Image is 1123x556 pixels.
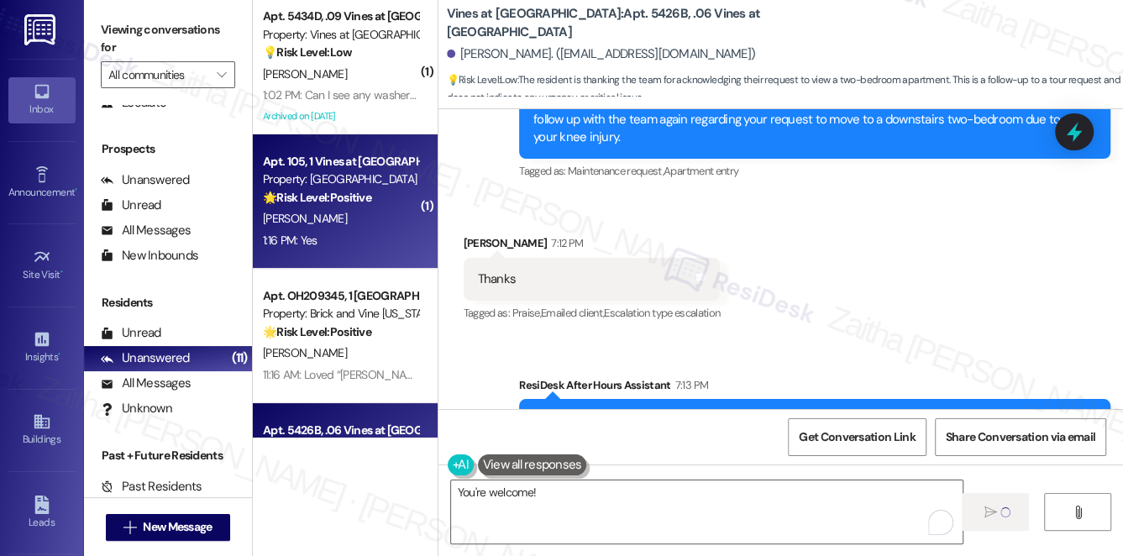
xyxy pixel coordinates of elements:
[108,61,208,88] input: All communities
[101,17,235,61] label: Viewing conversations for
[464,301,721,325] div: Tagged as:
[101,478,202,496] div: Past Residents
[604,306,720,320] span: Escalation type escalation
[101,400,172,417] div: Unknown
[263,345,347,360] span: [PERSON_NAME]
[263,287,418,305] div: Apt. OH209345, 1 [GEOGRAPHIC_DATA]
[143,518,212,536] span: New Message
[799,428,915,446] span: Get Conversation Link
[1071,506,1084,519] i: 
[84,294,252,312] div: Residents
[447,73,517,87] strong: 💡 Risk Level: Low
[217,68,226,81] i: 
[75,184,77,196] span: •
[101,197,161,214] div: Unread
[101,247,198,265] div: New Inbounds
[263,66,347,81] span: [PERSON_NAME]
[664,164,738,178] span: Apartment entry
[8,407,76,453] a: Buildings
[263,233,317,248] div: 1:16 PM: Yes
[84,140,252,158] div: Prospects
[8,243,76,288] a: Site Visit •
[106,514,230,541] button: New Message
[263,422,418,439] div: Apt. 5426B, .06 Vines at [GEOGRAPHIC_DATA]
[263,26,418,44] div: Property: Vines at [GEOGRAPHIC_DATA]
[447,5,783,41] b: Vines at [GEOGRAPHIC_DATA]: Apt. 5426B, .06 Vines at [GEOGRAPHIC_DATA]
[946,428,1095,446] span: Share Conversation via email
[263,305,418,323] div: Property: Brick and Vine [US_STATE]
[101,324,161,342] div: Unread
[451,480,963,543] textarea: To enrich screen reader interactions, please activate Accessibility in Grammarly extension settings
[101,375,191,392] div: All Messages
[60,266,63,278] span: •
[935,418,1106,456] button: Share Conversation via email
[568,164,664,178] span: Maintenance request ,
[533,92,1084,146] div: Hi [PERSON_NAME]! I understand you’d like to see a two-bedroom after work since you’re off at 4 P...
[984,506,996,519] i: 
[101,222,191,239] div: All Messages
[478,270,517,288] div: Thanks
[447,71,1123,108] span: : The resident is thanking the team for acknowledging their request to view a two-bedroom apartme...
[263,211,347,226] span: [PERSON_NAME]
[519,159,1110,183] div: Tagged as:
[228,345,252,371] div: (11)
[671,376,708,394] div: 7:13 PM
[464,234,721,258] div: [PERSON_NAME]
[447,45,756,63] div: [PERSON_NAME]. ([EMAIL_ADDRESS][DOMAIN_NAME])
[788,418,926,456] button: Get Conversation Link
[263,170,418,188] div: Property: [GEOGRAPHIC_DATA]
[263,190,371,205] strong: 🌟 Risk Level: Positive
[541,306,604,320] span: Emailed client ,
[547,234,583,252] div: 7:12 PM
[8,77,76,123] a: Inbox
[519,376,1110,400] div: ResiDesk After Hours Assistant
[8,490,76,536] a: Leads
[263,153,418,170] div: Apt. 105, 1 Vines at [GEOGRAPHIC_DATA]
[24,14,59,45] img: ResiDesk Logo
[263,324,371,339] strong: 🌟 Risk Level: Positive
[58,349,60,360] span: •
[261,106,420,127] div: Archived on [DATE]
[263,8,418,25] div: Apt. 5434D, .09 Vines at [GEOGRAPHIC_DATA]
[101,171,190,189] div: Unanswered
[101,349,190,367] div: Unanswered
[8,325,76,370] a: Insights •
[84,447,252,464] div: Past + Future Residents
[263,45,352,60] strong: 💡 Risk Level: Low
[512,306,540,320] span: Praise ,
[123,521,136,534] i: 
[263,87,477,102] div: 1:02 PM: Can I see any washer dryer options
